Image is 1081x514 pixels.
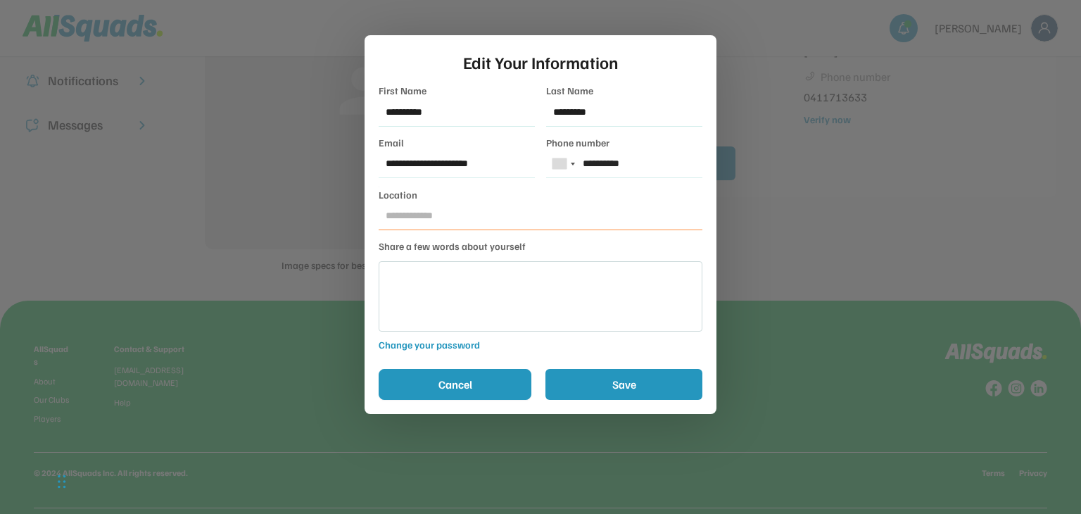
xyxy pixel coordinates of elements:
[545,369,702,400] button: Save
[546,135,609,150] div: Phone number
[547,151,579,177] div: Telephone country code
[379,239,526,253] div: Share a few words about yourself
[379,83,426,98] div: First Name
[379,187,417,202] div: Location
[379,337,702,352] div: Change your password
[546,83,593,98] div: Last Name
[379,135,404,150] div: Email
[379,49,702,75] div: Edit Your Information
[379,369,531,400] button: Cancel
